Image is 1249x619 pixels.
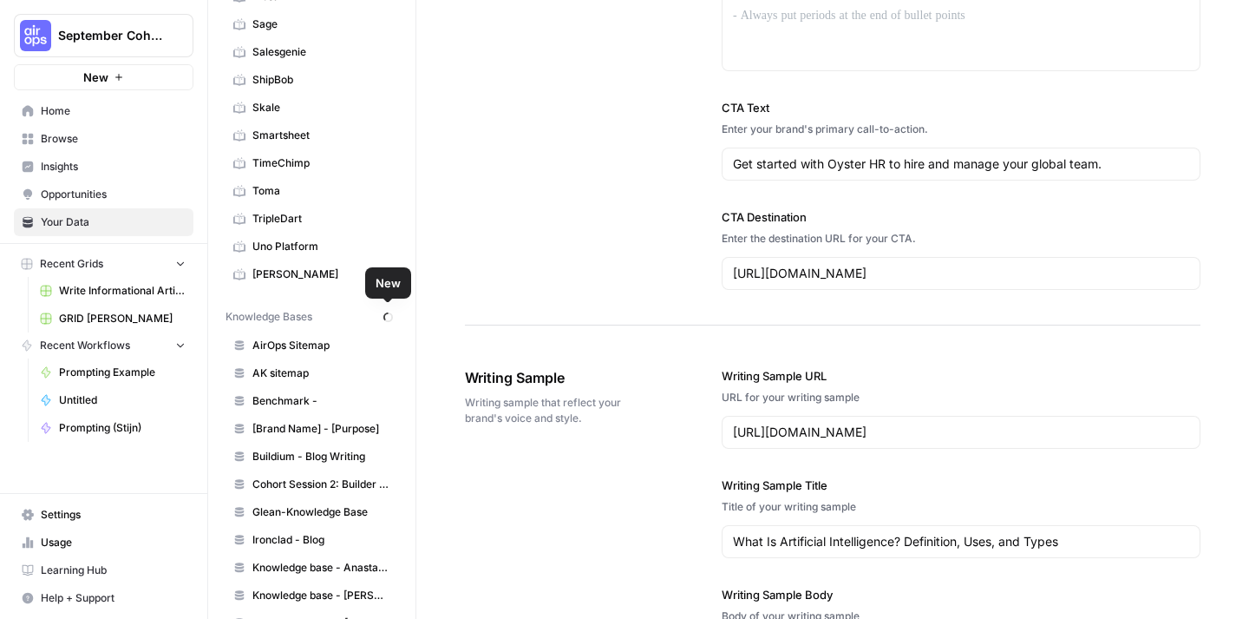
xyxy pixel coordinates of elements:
[252,267,390,282] span: [PERSON_NAME]
[252,393,390,409] span: Benchmark -
[226,554,398,582] a: Knowledge base - Anastasia
[41,590,186,606] span: Help + Support
[14,556,193,584] a: Learning Hub
[59,311,186,326] span: GRID [PERSON_NAME]
[226,122,398,149] a: Smartsheet
[722,477,1200,494] label: Writing Sample Title
[465,367,624,388] span: Writing Sample
[32,386,193,414] a: Untitled
[59,283,186,299] span: Write Informational Article
[722,208,1200,226] label: CTA Destination
[252,239,390,254] span: Uno Platform
[41,103,186,119] span: Home
[32,277,193,305] a: Write Informational Article
[226,415,398,443] a: [Brand Name] - [Purpose]
[226,66,398,94] a: ShipBob
[32,414,193,442] a: Prompting (Stijn)
[41,159,186,175] span: Insights
[252,504,390,520] span: Glean-Knowledge Base
[40,256,103,272] span: Recent Grids
[252,421,390,437] span: [Brand Name] - [Purpose]
[226,10,398,38] a: Sage
[59,420,186,436] span: Prompting (Stijn)
[252,155,390,171] span: TimeChimp
[59,365,186,380] span: Prompting Example
[226,38,398,66] a: Salesgenie
[14,208,193,236] a: Your Data
[41,214,186,230] span: Your Data
[59,392,186,408] span: Untitled
[722,367,1200,385] label: Writing Sample URL
[41,563,186,578] span: Learning Hub
[41,131,186,147] span: Browse
[41,535,186,550] span: Usage
[226,498,398,526] a: Glean-Knowledge Base
[14,153,193,181] a: Insights
[226,387,398,415] a: Benchmark -
[252,16,390,32] span: Sage
[32,359,193,386] a: Prompting Example
[722,231,1200,247] div: Enter the destination URL for your CTA.
[722,122,1200,137] div: Enter your brand's primary call-to-action.
[32,305,193,333] a: GRID [PERSON_NAME]
[226,177,398,205] a: Toma
[41,507,186,523] span: Settings
[465,395,624,426] span: Writing sample that reflect your brand's voice and style.
[733,155,1189,173] input: Gear up and get in the game with Sunday Soccer!
[14,584,193,612] button: Help + Support
[252,44,390,60] span: Salesgenie
[252,365,390,381] span: AK sitemap
[252,338,390,353] span: AirOps Sitemap
[226,526,398,554] a: Ironclad - Blog
[252,477,390,492] span: Cohort Session 2: Builder Exercise
[722,390,1200,405] div: URL for your writing sample
[226,233,398,260] a: Uno Platform
[20,20,51,51] img: September Cohort Logo
[722,586,1200,603] label: Writing Sample Body
[226,94,398,122] a: Skale
[252,211,390,227] span: TripleDart
[14,501,193,529] a: Settings
[252,588,390,603] span: Knowledge base - [PERSON_NAME]
[733,533,1189,550] input: Game Day Gear Guide
[252,449,390,464] span: Buildium - Blog Writing
[83,69,108,86] span: New
[14,251,193,277] button: Recent Grids
[252,532,390,548] span: Ironclad - Blog
[722,99,1200,116] label: CTA Text
[226,149,398,177] a: TimeChimp
[226,471,398,498] a: Cohort Session 2: Builder Exercise
[226,309,312,325] span: Knowledge Bases
[14,529,193,556] a: Usage
[252,128,390,143] span: Smartsheet
[722,499,1200,515] div: Title of your writing sample
[58,27,163,44] span: September Cohort
[252,183,390,199] span: Toma
[14,14,193,57] button: Workspace: September Cohort
[40,338,130,353] span: Recent Workflows
[14,181,193,208] a: Opportunities
[14,125,193,153] a: Browse
[226,260,398,288] a: [PERSON_NAME]
[733,265,1189,282] input: www.sundaysoccer.com/gearup
[226,443,398,471] a: Buildium - Blog Writing
[226,582,398,609] a: Knowledge base - [PERSON_NAME]
[226,359,398,387] a: AK sitemap
[14,64,193,90] button: New
[14,97,193,125] a: Home
[226,332,398,359] a: AirOps Sitemap
[252,72,390,88] span: ShipBob
[226,205,398,233] a: TripleDart
[252,560,390,576] span: Knowledge base - Anastasia
[14,333,193,359] button: Recent Workflows
[733,424,1189,441] input: www.sundaysoccer.com/game-day
[41,187,186,202] span: Opportunities
[252,100,390,115] span: Skale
